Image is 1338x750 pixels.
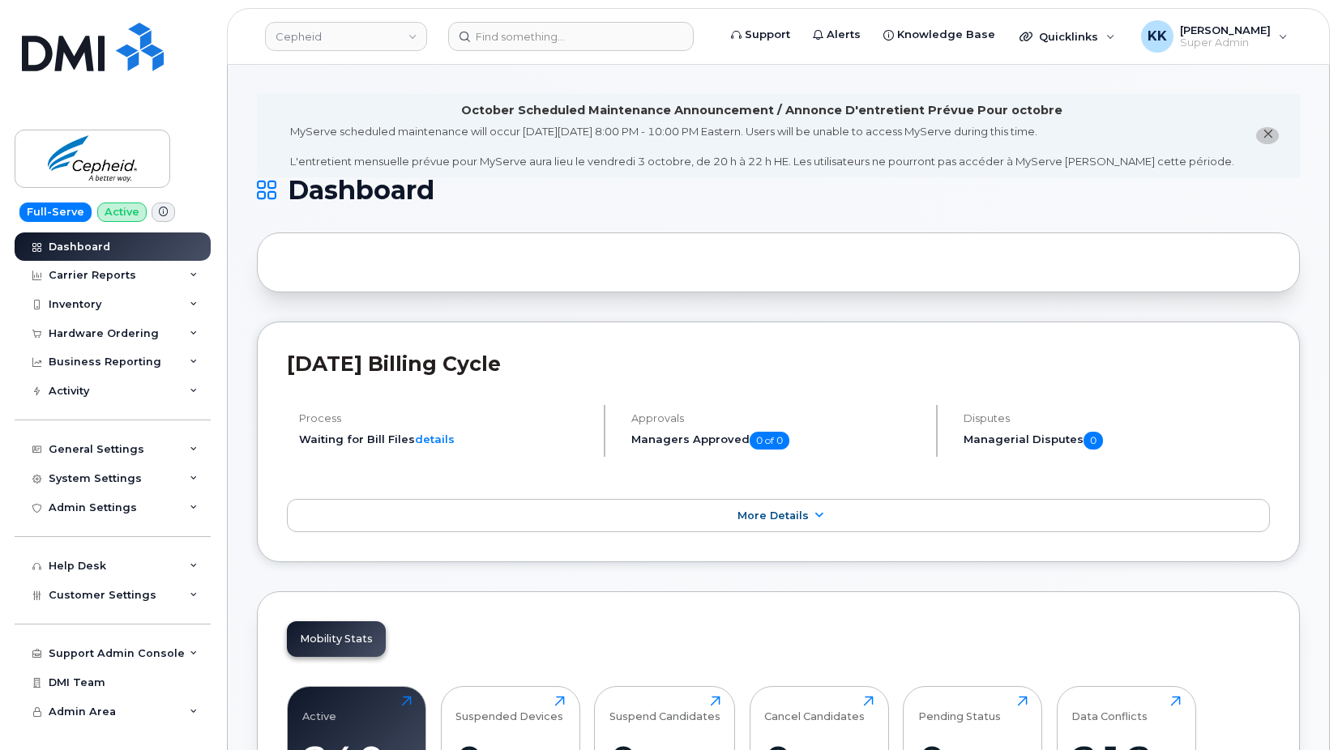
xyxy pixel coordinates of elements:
h4: Process [299,412,590,424]
div: Suspend Candidates [609,696,720,722]
h4: Disputes [964,412,1270,424]
h5: Managers Approved [631,432,922,450]
div: Data Conflicts [1071,696,1148,722]
div: MyServe scheduled maintenance will occur [DATE][DATE] 8:00 PM - 10:00 PM Eastern. Users will be u... [290,124,1234,169]
span: More Details [737,509,809,522]
iframe: Messenger Launcher [1267,680,1326,738]
h4: Approvals [631,412,922,424]
h2: [DATE] Billing Cycle [287,352,1270,376]
button: close notification [1256,127,1279,144]
span: 0 [1084,432,1103,450]
div: Cancel Candidates [764,696,865,722]
span: Dashboard [288,178,434,202]
div: Suspended Devices [455,696,563,722]
div: Active [302,696,336,722]
li: Waiting for Bill Files [299,432,590,447]
h5: Managerial Disputes [964,432,1270,450]
span: 0 of 0 [750,432,789,450]
div: October Scheduled Maintenance Announcement / Annonce D'entretient Prévue Pour octobre [461,102,1062,119]
div: Pending Status [918,696,1001,722]
a: details [415,433,455,445]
